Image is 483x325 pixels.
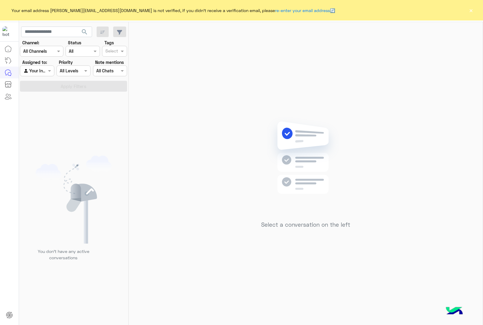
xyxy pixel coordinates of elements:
label: Note mentions [95,59,124,65]
label: Status [68,39,81,46]
span: Your email address [PERSON_NAME][EMAIL_ADDRESS][DOMAIN_NAME] is not verified, if you didn't recei... [11,7,335,14]
label: Channel: [22,39,39,46]
a: re-enter your email address [275,8,330,13]
div: Select [104,48,118,55]
p: You don’t have any active conversations [33,248,94,261]
span: search [81,28,88,36]
label: Priority [59,59,73,65]
img: no messages [262,117,349,217]
img: hulul-logo.png [444,301,465,322]
button: × [468,7,474,13]
button: Apply Filters [20,81,127,92]
label: Tags [104,39,114,46]
button: search [77,27,92,39]
label: Assigned to: [22,59,47,65]
h5: Select a conversation on the left [261,221,350,228]
img: 713415422032625 [2,26,13,37]
img: empty users [36,156,112,244]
